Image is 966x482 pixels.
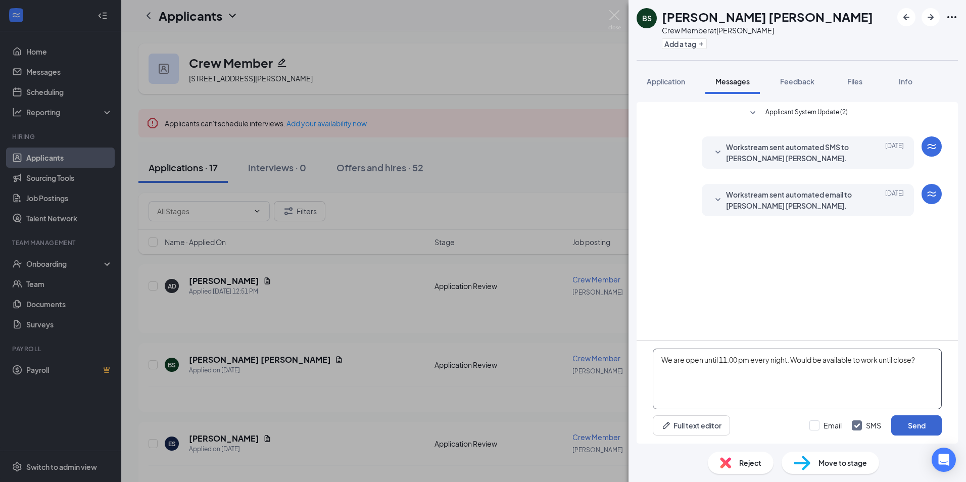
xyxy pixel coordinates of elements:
[712,194,724,206] svg: SmallChevronDown
[932,448,956,472] div: Open Intercom Messenger
[765,107,848,119] span: Applicant System Update (2)
[926,188,938,200] svg: WorkstreamLogo
[642,13,652,23] div: BS
[847,77,862,86] span: Files
[662,38,707,49] button: PlusAdd a tag
[726,141,858,164] span: Workstream sent automated SMS to [PERSON_NAME] [PERSON_NAME].
[661,420,671,430] svg: Pen
[900,11,912,23] svg: ArrowLeftNew
[899,77,912,86] span: Info
[653,415,730,436] button: Full text editorPen
[698,41,704,47] svg: Plus
[647,77,685,86] span: Application
[946,11,958,23] svg: Ellipses
[780,77,814,86] span: Feedback
[922,8,940,26] button: ArrowRight
[818,457,867,468] span: Move to stage
[726,189,858,211] span: Workstream sent automated email to [PERSON_NAME] [PERSON_NAME].
[747,107,759,119] svg: SmallChevronDown
[739,457,761,468] span: Reject
[925,11,937,23] svg: ArrowRight
[747,107,848,119] button: SmallChevronDownApplicant System Update (2)
[715,77,750,86] span: Messages
[653,349,942,409] textarea: We are open until 11:00 pm every night. Would be available to work until close?
[662,25,873,35] div: Crew Member at [PERSON_NAME]
[885,141,904,164] span: [DATE]
[897,8,915,26] button: ArrowLeftNew
[885,189,904,211] span: [DATE]
[926,140,938,153] svg: WorkstreamLogo
[712,147,724,159] svg: SmallChevronDown
[662,8,873,25] h1: [PERSON_NAME] [PERSON_NAME]
[891,415,942,436] button: Send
